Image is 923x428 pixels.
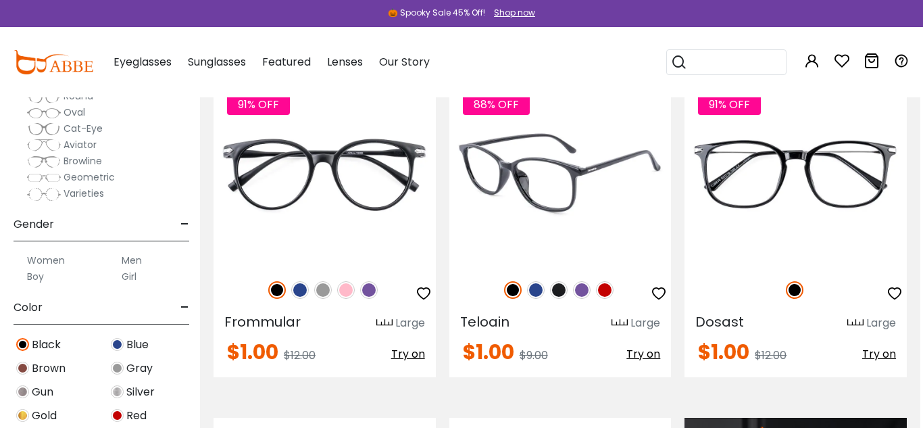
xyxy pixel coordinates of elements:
[596,281,614,299] img: Red
[698,94,761,115] span: 91% OFF
[32,408,57,424] span: Gold
[227,94,290,115] span: 91% OFF
[180,291,189,324] span: -
[64,105,85,119] span: Oval
[284,348,316,363] span: $12.00
[27,106,61,120] img: Oval.png
[262,54,311,70] span: Featured
[64,154,102,168] span: Browline
[224,312,301,331] span: Frommular
[573,281,591,299] img: Purple
[111,338,124,351] img: Blue
[16,409,29,422] img: Gold
[27,171,61,185] img: Geometric.png
[111,362,124,375] img: Gray
[64,187,104,200] span: Varieties
[684,81,907,266] img: Black Dosast - Plastic ,Universal Bridge Fit
[122,268,136,285] label: Girl
[388,7,485,19] div: 🎃 Spooky Sale 45% Off!
[847,318,864,329] img: size ruler
[527,281,545,299] img: Blue
[862,342,896,366] button: Try on
[494,7,535,19] div: Shop now
[327,54,363,70] span: Lenses
[27,139,61,152] img: Aviator.png
[630,315,660,331] div: Large
[379,54,430,70] span: Our Story
[16,362,29,375] img: Brown
[27,122,61,136] img: Cat-Eye.png
[698,337,749,366] span: $1.00
[463,94,530,115] span: 88% OFF
[214,81,436,266] img: Black Frommular - Plastic ,Universal Bridge Fit
[180,208,189,241] span: -
[504,281,522,299] img: Black
[755,348,787,363] span: $12.00
[32,360,66,377] span: Brown
[460,312,509,331] span: Teloain
[463,337,514,366] span: $1.00
[391,346,425,362] span: Try on
[126,384,155,400] span: Silver
[32,384,53,400] span: Gun
[268,281,286,299] img: Black
[122,252,142,268] label: Men
[114,54,172,70] span: Eyeglasses
[188,54,246,70] span: Sunglasses
[27,187,61,201] img: Varieties.png
[32,337,61,353] span: Black
[314,281,332,299] img: Gray
[64,122,103,135] span: Cat-Eye
[111,385,124,398] img: Silver
[126,408,147,424] span: Red
[16,385,29,398] img: Gun
[14,208,54,241] span: Gender
[126,337,149,353] span: Blue
[786,281,803,299] img: Black
[27,155,61,168] img: Browline.png
[376,318,393,329] img: size ruler
[391,342,425,366] button: Try on
[14,50,93,74] img: abbeglasses.com
[16,338,29,351] img: Black
[449,81,672,266] img: Black Teloain - TR ,Light Weight
[612,318,628,329] img: size ruler
[626,346,660,362] span: Try on
[862,346,896,362] span: Try on
[695,312,744,331] span: Dosast
[487,7,535,18] a: Shop now
[111,409,124,422] img: Red
[360,281,378,299] img: Purple
[14,291,43,324] span: Color
[64,138,97,151] span: Aviator
[866,315,896,331] div: Large
[291,281,309,299] img: Blue
[520,348,548,363] span: $9.00
[27,252,65,268] label: Women
[626,342,660,366] button: Try on
[395,315,425,331] div: Large
[227,337,278,366] span: $1.00
[64,170,115,184] span: Geometric
[27,268,44,285] label: Boy
[337,281,355,299] img: Pink
[550,281,568,299] img: Matte Black
[126,360,153,377] span: Gray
